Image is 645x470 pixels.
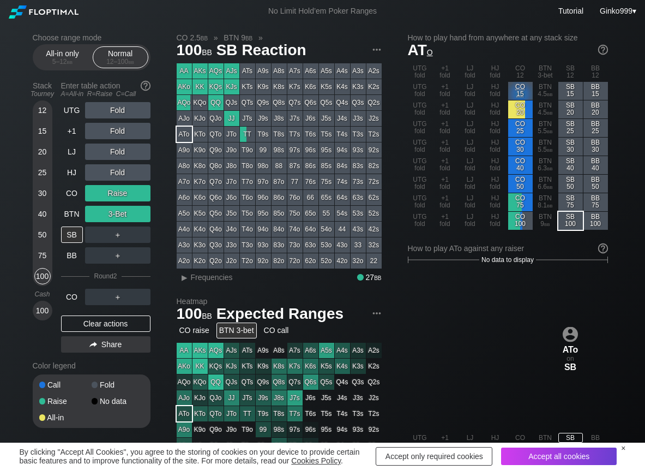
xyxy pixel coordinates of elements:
[335,95,350,110] div: Q4s
[272,174,287,189] div: 87o
[558,7,583,15] a: Tutorial
[366,79,382,94] div: K2s
[287,79,303,94] div: K7s
[433,212,457,230] div: +1 fold
[34,144,51,160] div: 20
[85,123,150,139] div: Fold
[177,79,192,94] div: AKo
[408,63,432,81] div: UTG fold
[351,174,366,189] div: 73s
[366,158,382,174] div: 82s
[177,142,192,158] div: A9o
[508,138,533,156] div: CO 30
[458,138,483,156] div: LJ fold
[351,206,366,221] div: 53s
[408,193,432,211] div: UTG fold
[192,174,208,189] div: K7o
[224,111,239,126] div: JJ
[34,206,51,222] div: 40
[303,206,318,221] div: 65o
[272,63,287,79] div: A8s
[240,63,255,79] div: ATs
[240,206,255,221] div: T5o
[272,158,287,174] div: 88
[240,222,255,237] div: T4o
[408,41,433,58] span: AT
[547,201,553,209] span: bb
[433,100,457,118] div: +1 fold
[287,95,303,110] div: Q7s
[95,47,146,68] div: Normal
[335,222,350,237] div: 44
[272,142,287,158] div: 98s
[208,206,224,221] div: Q5o
[483,119,508,137] div: HJ fold
[192,237,208,253] div: K3o
[201,33,208,42] span: bb
[256,63,271,79] div: A9s
[34,102,51,118] div: 12
[39,397,92,405] div: Raise
[61,90,150,98] div: A=All-in R=Raise C=Call
[335,63,350,79] div: A4s
[224,222,239,237] div: J4o
[408,138,432,156] div: UTG fold
[208,127,224,142] div: QTo
[366,95,382,110] div: Q2s
[224,158,239,174] div: J8o
[287,142,303,158] div: 97s
[287,174,303,189] div: 77
[319,95,334,110] div: Q5s
[408,175,432,193] div: UTG fold
[600,7,632,15] span: Ginko999
[224,237,239,253] div: J3o
[366,111,382,126] div: J2s
[192,63,208,79] div: AKs
[192,158,208,174] div: K8o
[208,174,224,189] div: Q7o
[92,381,144,389] div: Fold
[240,174,255,189] div: T7o
[272,127,287,142] div: T8s
[351,190,366,205] div: 63s
[335,190,350,205] div: 64s
[291,456,341,465] a: Cookies Policy
[483,63,508,81] div: HJ fold
[256,79,271,94] div: K9s
[40,58,86,66] div: 5 – 12
[351,127,366,142] div: T3s
[256,237,271,253] div: 93o
[533,82,558,100] div: BTN 4.5
[208,222,224,237] div: Q4o
[39,414,92,421] div: All-in
[61,206,83,222] div: BTN
[547,146,553,153] span: bb
[335,111,350,126] div: J4s
[319,190,334,205] div: 65s
[303,142,318,158] div: 96s
[192,79,208,94] div: KK
[544,220,550,228] span: bb
[508,156,533,174] div: CO 40
[583,138,608,156] div: BB 30
[240,127,255,142] div: TT
[583,212,608,230] div: BB 100
[272,190,287,205] div: 86o
[224,142,239,158] div: J9o
[458,63,483,81] div: LJ fold
[558,212,583,230] div: SB 100
[85,185,150,201] div: Raise
[39,381,92,389] div: Call
[287,206,303,221] div: 75o
[224,63,239,79] div: AJs
[335,79,350,94] div: K4s
[533,119,558,137] div: BTN 5.5
[458,156,483,174] div: LJ fold
[140,80,152,92] img: help.32db89a4.svg
[224,190,239,205] div: J6o
[319,142,334,158] div: 95s
[408,82,432,100] div: UTG fold
[177,237,192,253] div: A3o
[240,190,255,205] div: T6o
[38,47,88,68] div: All-in only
